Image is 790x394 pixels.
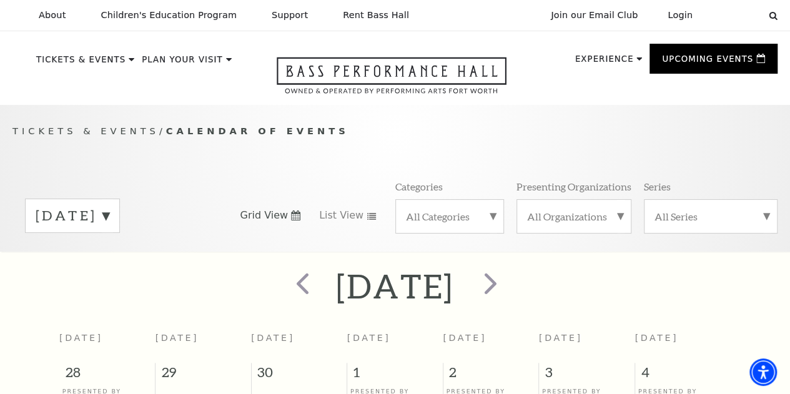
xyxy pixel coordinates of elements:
button: prev [279,263,324,308]
p: Upcoming Events [662,55,753,70]
label: All Series [654,210,767,223]
span: 1 [347,363,443,388]
span: 4 [635,363,731,388]
span: [DATE] [251,333,295,343]
span: [DATE] [443,333,486,343]
span: [DATE] [539,333,583,343]
span: [DATE] [59,333,103,343]
span: 29 [156,363,251,388]
span: Calendar of Events [166,126,349,136]
span: 28 [59,363,155,388]
p: Tickets & Events [36,56,126,71]
div: Accessibility Menu [749,358,777,386]
p: Children's Education Program [101,10,237,21]
p: Plan Your Visit [142,56,223,71]
button: next [466,263,511,308]
a: Open this option [232,57,551,105]
label: All Categories [406,210,494,223]
span: Grid View [240,209,288,222]
p: Series [644,180,671,193]
p: Presenting Organizations [516,180,631,193]
span: 2 [443,363,539,388]
p: Support [272,10,308,21]
span: [DATE] [347,333,391,343]
select: Select: [713,9,757,21]
h2: [DATE] [336,266,454,306]
span: [DATE] [156,333,199,343]
p: Categories [395,180,443,193]
span: 3 [539,363,634,388]
span: [DATE] [634,333,678,343]
span: 30 [252,363,347,388]
label: All Organizations [527,210,621,223]
p: Rent Bass Hall [343,10,409,21]
p: / [12,124,778,139]
span: List View [319,209,363,222]
label: [DATE] [36,206,109,225]
p: About [39,10,66,21]
p: Experience [575,55,634,70]
span: Tickets & Events [12,126,159,136]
